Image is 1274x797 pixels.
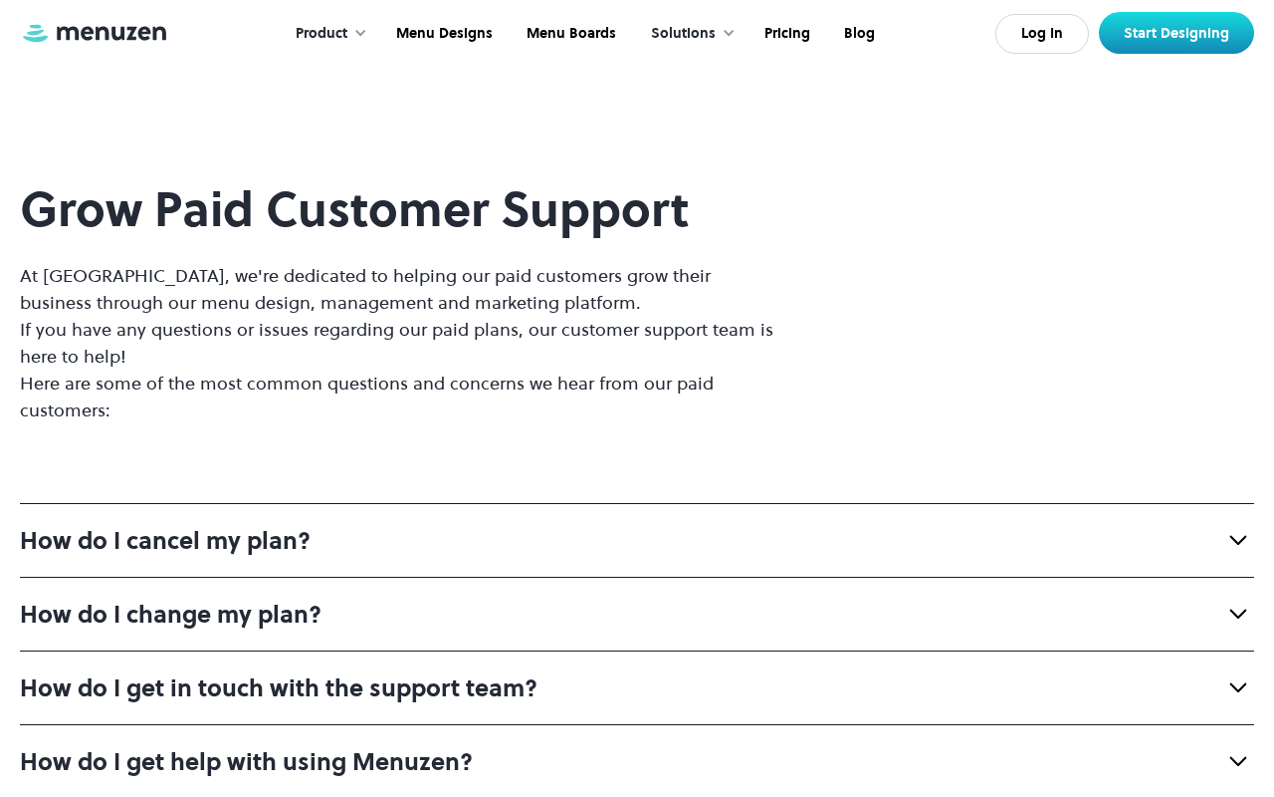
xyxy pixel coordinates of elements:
h2: Grow Paid Customer Support [20,181,784,238]
div: How do I get help with using Menuzen? [20,745,473,778]
a: Menu Designs [377,3,508,65]
div: Solutions [651,23,716,45]
div: How do I get in touch with the support team? [20,671,537,704]
p: At [GEOGRAPHIC_DATA], we're dedicated to helping our paid customers grow their business through o... [20,262,784,423]
div: Product [276,3,377,65]
a: Start Designing [1099,12,1254,54]
div: Solutions [631,3,745,65]
div: How do I change my plan? [20,598,321,631]
div: Product [296,23,347,45]
a: Menu Boards [508,3,631,65]
div: How do I cancel my plan? [20,524,311,557]
a: Pricing [745,3,825,65]
a: Log In [995,14,1089,54]
a: Blog [825,3,890,65]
